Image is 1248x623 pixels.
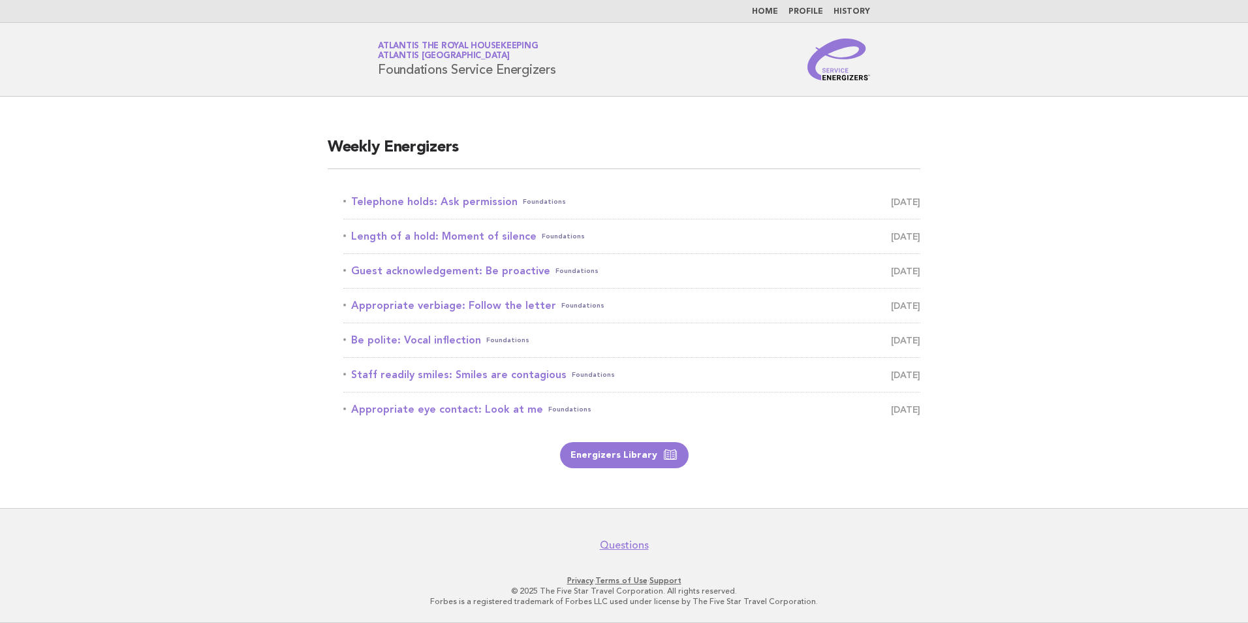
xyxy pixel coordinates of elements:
[343,366,920,384] a: Staff readily smiles: Smiles are contagiousFoundations [DATE]
[560,442,689,468] a: Energizers Library
[343,193,920,211] a: Telephone holds: Ask permissionFoundations [DATE]
[523,193,566,211] span: Foundations
[752,8,778,16] a: Home
[567,576,593,585] a: Privacy
[891,366,920,384] span: [DATE]
[225,596,1023,607] p: Forbes is a registered trademark of Forbes LLC used under license by The Five Star Travel Corpora...
[788,8,823,16] a: Profile
[542,227,585,246] span: Foundations
[834,8,870,16] a: History
[343,262,920,280] a: Guest acknowledgement: Be proactiveFoundations [DATE]
[378,42,538,60] a: Atlantis the Royal HousekeepingAtlantis [GEOGRAPHIC_DATA]
[343,296,920,315] a: Appropriate verbiage: Follow the letterFoundations [DATE]
[595,576,647,585] a: Terms of Use
[891,262,920,280] span: [DATE]
[600,539,649,552] a: Questions
[891,400,920,419] span: [DATE]
[343,331,920,349] a: Be polite: Vocal inflectionFoundations [DATE]
[561,296,604,315] span: Foundations
[891,331,920,349] span: [DATE]
[891,296,920,315] span: [DATE]
[343,227,920,246] a: Length of a hold: Moment of silenceFoundations [DATE]
[378,52,510,61] span: Atlantis [GEOGRAPHIC_DATA]
[572,366,615,384] span: Foundations
[548,400,591,419] span: Foundations
[891,193,920,211] span: [DATE]
[328,137,920,169] h2: Weekly Energizers
[343,400,920,419] a: Appropriate eye contact: Look at meFoundations [DATE]
[486,331,529,349] span: Foundations
[891,227,920,246] span: [DATE]
[225,575,1023,586] p: · ·
[807,39,870,80] img: Service Energizers
[555,262,599,280] span: Foundations
[225,586,1023,596] p: © 2025 The Five Star Travel Corporation. All rights reserved.
[649,576,681,585] a: Support
[378,42,556,76] h1: Foundations Service Energizers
